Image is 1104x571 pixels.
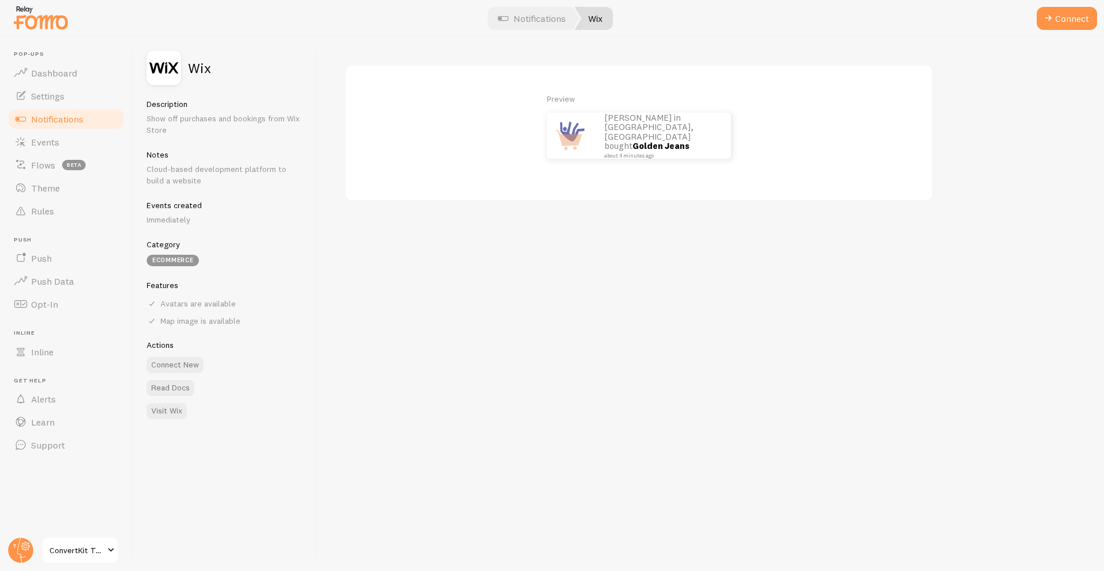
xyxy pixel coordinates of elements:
h5: Actions [147,340,302,350]
a: Visit Wix [147,403,187,419]
img: fomo-relay-logo-orange.svg [12,3,70,32]
p: Cloud-based development platform to build a website [147,163,302,186]
span: Learn [31,416,55,428]
span: Settings [31,90,64,102]
span: Push Data [31,275,74,287]
small: about 4 minutes ago [604,153,716,159]
a: ConvertKit Test [41,536,119,564]
a: Notifications [7,108,125,131]
span: ConvertKit Test [49,543,104,557]
a: Dashboard [7,62,125,85]
span: Push [31,252,52,264]
a: Flows beta [7,154,125,177]
p: Immediately [147,214,302,225]
span: Alerts [31,393,56,405]
a: Alerts [7,388,125,411]
span: Rules [31,205,54,217]
span: Pop-ups [14,51,125,58]
a: Push Data [7,270,125,293]
span: Opt-In [31,298,58,310]
span: Support [31,439,65,451]
span: Inline [14,329,125,337]
span: Notifications [31,113,83,125]
h5: Category [147,239,302,250]
p: Show off purchases and bookings from Wix Store [147,113,302,136]
a: Golden Jeans [632,140,689,151]
img: purchase.jpg [547,113,593,159]
span: Inline [31,346,53,358]
h5: Features [147,280,302,290]
a: Support [7,434,125,457]
span: Flows [31,159,55,171]
button: Connect New [147,357,204,373]
p: [PERSON_NAME] in [GEOGRAPHIC_DATA], [GEOGRAPHIC_DATA] bought [604,113,719,159]
span: Events [31,136,59,148]
h5: Events created [147,200,302,210]
div: eCommerce [147,255,199,266]
p: Preview [547,93,731,105]
a: Rules [7,200,125,223]
a: Inline [7,340,125,363]
span: beta [62,160,86,170]
img: fomo_icons_wix.svg [147,51,181,85]
h5: Notes [147,150,302,160]
a: Opt-In [7,293,125,316]
a: Events [7,131,125,154]
a: Settings [7,85,125,108]
a: Push [7,247,125,270]
div: Map image is available [147,316,302,326]
h2: Wix [188,61,211,75]
a: Read Docs [147,380,194,396]
span: Push [14,236,125,244]
span: Theme [31,182,60,194]
span: Get Help [14,377,125,385]
h5: Description [147,99,302,109]
div: Avatars are available [147,298,302,309]
a: Learn [7,411,125,434]
a: Theme [7,177,125,200]
span: Dashboard [31,67,77,79]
